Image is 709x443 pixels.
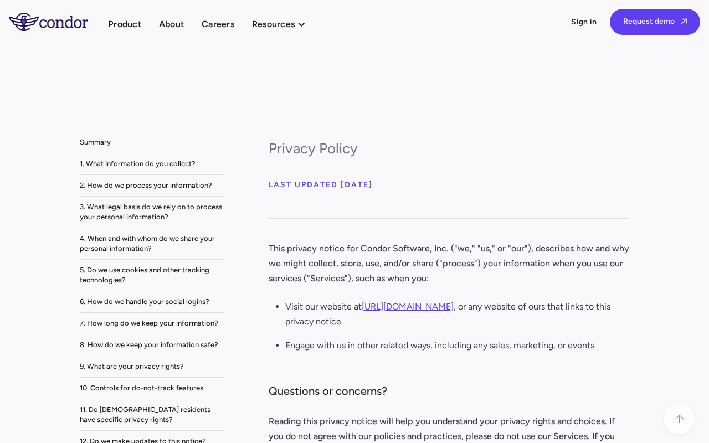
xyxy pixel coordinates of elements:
[80,313,224,334] a: 7. How long do we keep your information?
[571,17,597,28] a: Sign in
[252,17,317,32] div: Resources
[9,13,108,30] a: home
[80,132,224,153] a: Summary
[674,415,685,423] div: 
[80,405,224,425] div: 11. Do [DEMOGRAPHIC_DATA] residents have specific privacy rights?
[80,297,209,307] div: 6. How do we handle your social logins?
[80,197,224,228] a: 3. What legal basis do we rely on to process your personal information?
[80,159,196,169] div: 1. What information do you collect?
[80,234,224,254] div: 4. When and with whom do we share your personal information?
[252,17,295,32] div: Resources
[269,174,629,196] div: Last updated [DATE]
[285,338,629,357] li: Engage with us in other related ways, including any sales, marketing, or events
[285,299,629,333] li: Visit our website at , or any website of ours that links to this privacy notice.
[681,18,687,25] span: 
[80,356,224,378] a: 9. What are your privacy rights?
[269,241,629,286] p: This privacy notice for Condor Software, Inc. ("we," "us," or "our"), describes how and why we mi...
[269,132,629,165] h2: Privacy Policy
[80,318,218,328] div: 7. How long do we keep your information?
[80,181,212,190] div: 2. How do we process your information?
[80,175,224,197] a: 2. How do we process your information?
[80,137,111,147] div: Summary
[80,228,224,260] a: 4. When and with whom do we share your personal information?
[80,399,224,431] a: 11. Do [DEMOGRAPHIC_DATA] residents have specific privacy rights?
[362,301,454,312] a: [URL][DOMAIN_NAME]
[80,291,224,313] a: 6. How do we handle your social logins?
[269,380,629,401] h4: Questions or concerns?
[80,265,224,285] div: 5. Do we use cookies and other tracking technologies?
[610,9,700,35] a: Request demo
[108,17,141,32] a: Product
[80,362,184,372] div: 9. What are your privacy rights?
[80,260,224,291] a: 5. Do we use cookies and other tracking technologies?
[80,334,224,356] a: 8. How do we keep your information safe?
[202,17,234,32] a: Careers
[80,383,203,393] div: 10. Controls for do-not-track features
[80,202,224,222] div: 3. What legal basis do we rely on to process your personal information?
[80,340,218,350] div: 8. How do we keep your information safe?
[80,378,224,399] a: 10. Controls for do-not-track features
[80,153,224,175] a: 1. What information do you collect?
[159,17,184,32] a: About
